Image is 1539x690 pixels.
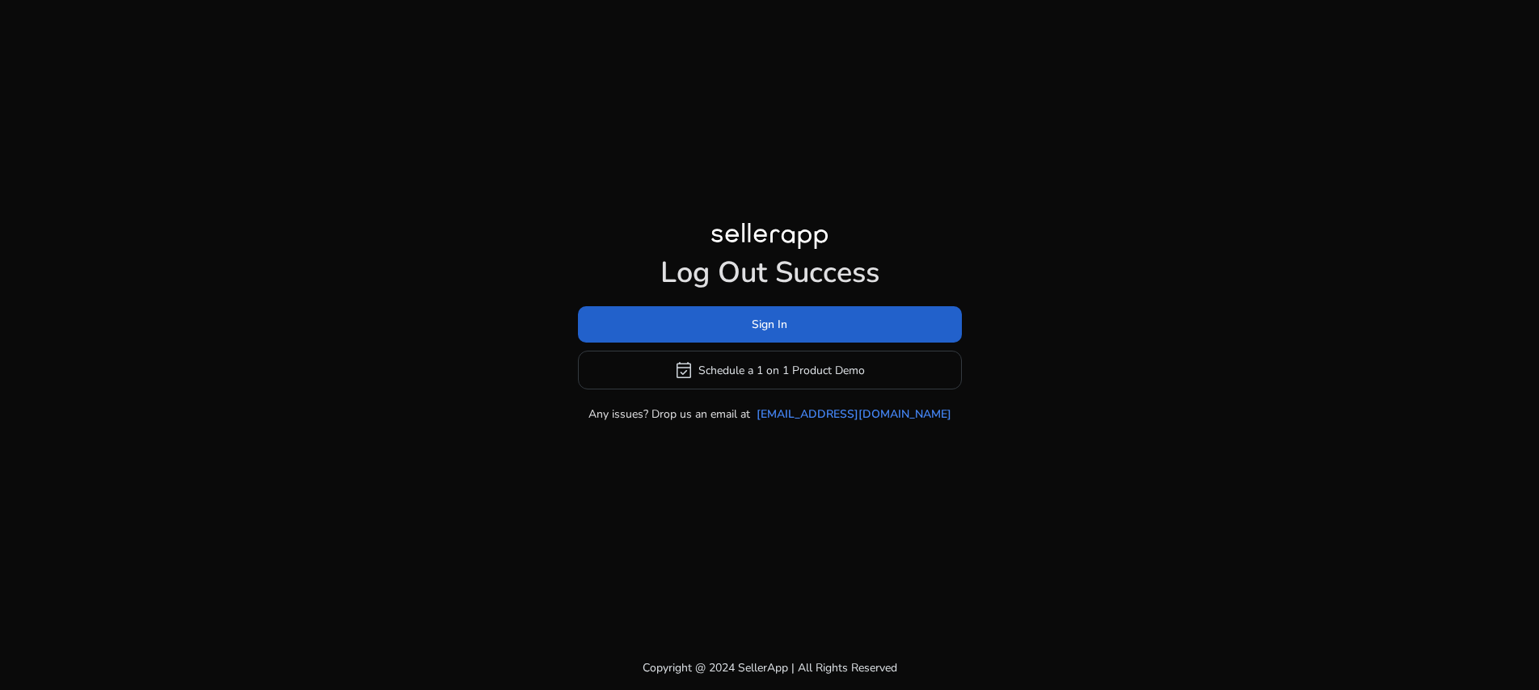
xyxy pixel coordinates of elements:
[752,316,787,333] span: Sign In
[757,406,951,423] a: [EMAIL_ADDRESS][DOMAIN_NAME]
[578,255,962,290] h1: Log Out Success
[578,306,962,343] button: Sign In
[588,406,750,423] p: Any issues? Drop us an email at
[674,360,694,380] span: event_available
[578,351,962,389] button: event_availableSchedule a 1 on 1 Product Demo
